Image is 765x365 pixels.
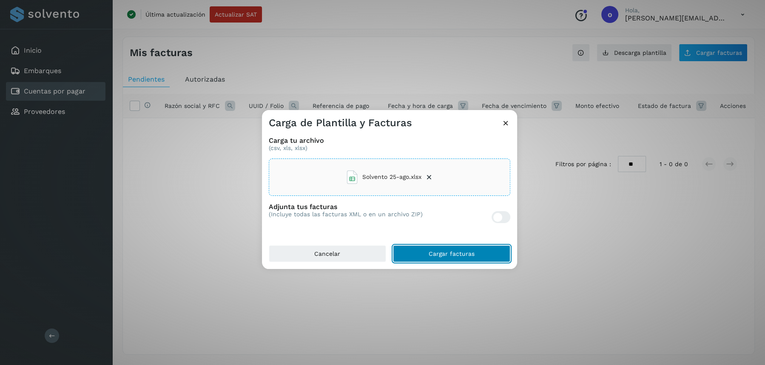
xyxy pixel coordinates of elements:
span: Cancelar [314,251,340,257]
button: Cancelar [269,245,386,262]
span: Cargar facturas [429,251,475,257]
h3: Carga tu archivo [269,136,510,144]
button: Cargar facturas [393,245,510,262]
p: (Incluye todas las facturas XML o en un archivo ZIP) [269,211,423,218]
p: (csv, xls, xlsx) [269,144,510,152]
h3: Carga de Plantilla y Facturas [269,117,412,129]
span: Solvento 25-ago.xlsx [362,173,421,181]
h3: Adjunta tus facturas [269,203,423,211]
